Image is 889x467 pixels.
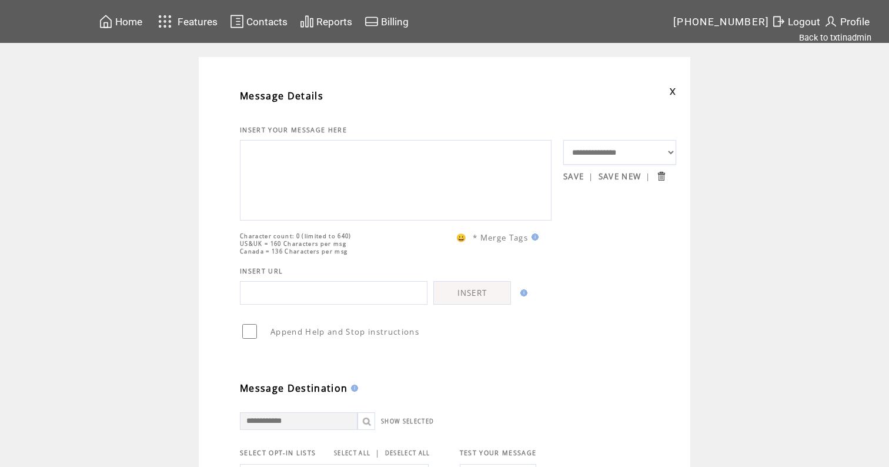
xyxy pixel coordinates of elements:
input: Submit [656,171,667,182]
span: SELECT OPT-IN LISTS [240,449,316,457]
span: Billing [381,16,409,28]
a: DESELECT ALL [385,449,430,457]
span: | [646,171,650,182]
a: Profile [822,12,871,31]
a: SAVE [563,171,584,182]
span: [PHONE_NUMBER] [673,16,770,28]
span: | [375,448,380,458]
a: Reports [298,12,354,31]
img: home.svg [99,14,113,29]
img: creidtcard.svg [365,14,379,29]
img: contacts.svg [230,14,244,29]
span: Home [115,16,142,28]
a: Features [153,10,219,33]
span: Logout [788,16,820,28]
span: INSERT URL [240,267,283,275]
span: Message Destination [240,382,347,395]
img: features.svg [155,12,175,31]
span: | [589,171,593,182]
span: Contacts [246,16,288,28]
a: Home [97,12,144,31]
a: Back to txtinadmin [799,32,871,43]
span: Character count: 0 (limited to 640) [240,232,352,240]
span: TEST YOUR MESSAGE [460,449,537,457]
span: US&UK = 160 Characters per msg [240,240,346,248]
span: Reports [316,16,352,28]
a: Billing [363,12,410,31]
span: Profile [840,16,870,28]
a: SHOW SELECTED [381,418,434,425]
span: Features [178,16,218,28]
a: SAVE NEW [599,171,641,182]
span: * Merge Tags [473,232,528,243]
span: Canada = 136 Characters per msg [240,248,347,255]
span: Message Details [240,89,323,102]
img: exit.svg [771,14,786,29]
img: chart.svg [300,14,314,29]
a: Logout [770,12,822,31]
span: 😀 [456,232,467,243]
a: SELECT ALL [334,449,370,457]
a: INSERT [433,281,511,305]
a: Contacts [228,12,289,31]
img: help.gif [347,385,358,392]
span: INSERT YOUR MESSAGE HERE [240,126,347,134]
img: profile.svg [824,14,838,29]
img: help.gif [517,289,527,296]
span: Append Help and Stop instructions [270,326,419,337]
img: help.gif [528,233,539,241]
